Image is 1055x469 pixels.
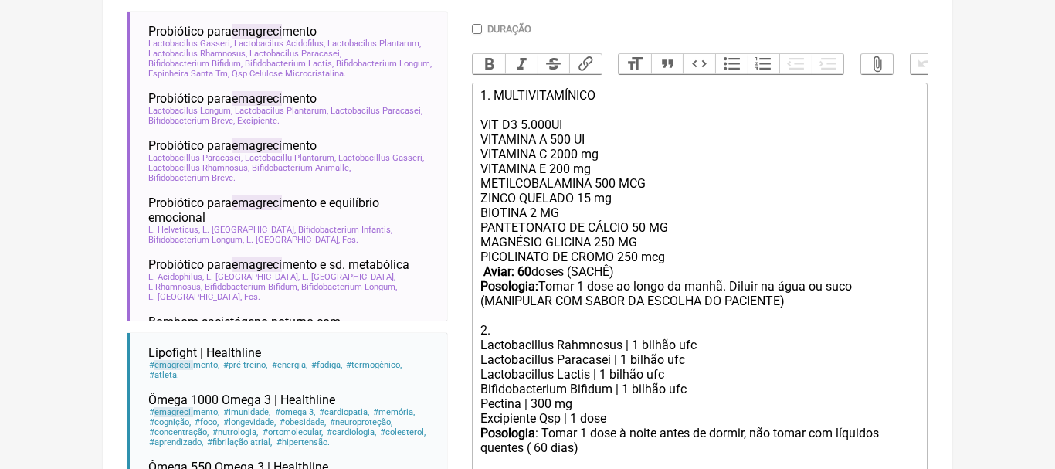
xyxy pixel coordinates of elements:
[301,282,397,292] span: Bifidobacterium Longum
[212,427,259,437] span: nutrologia
[148,195,435,225] span: Probiótico para mento e equilíbrio emocional
[148,91,317,106] span: Probiótico para mento
[569,54,602,74] button: Link
[148,393,335,407] span: Ômega 1000 Omega 3 | Healthline
[148,370,180,380] span: atleta
[480,396,919,411] div: Pectina | 300 mg
[261,427,323,437] span: ortomolecular
[235,106,328,116] span: Lactobacilus Plantarum
[148,163,249,173] span: Lactobacillus Rhamnosus
[480,206,919,220] div: BIOTINA 2 MG
[275,437,330,447] span: hipertensão
[232,24,282,39] span: emagreci
[148,272,204,282] span: L. Acidophilus
[326,427,377,437] span: cardiologia
[861,54,894,74] button: Attach Files
[232,69,346,79] span: Qsp Celulose Microcristalina
[329,417,393,427] span: neuroproteção
[148,257,409,272] span: Probiótico para mento e sd. metabólica
[148,437,204,447] span: aprendizado
[480,426,535,440] strong: Posologia
[148,407,220,417] span: mento
[205,282,299,292] span: Bifidobacterium Bifidum
[148,69,229,79] span: Espinheira Santa Tm
[715,54,748,74] button: Bullets
[148,235,244,245] span: Bifidobacterium Longum
[345,360,402,370] span: termogênico
[279,417,327,427] span: obesidade
[232,257,282,272] span: emagreci
[244,292,260,302] span: Fos
[148,39,232,49] span: Lactobacilus Gasseri
[372,407,416,417] span: memória
[480,338,919,352] div: Lactobacillus Rahmnosus | 1 bilhão ufc
[148,427,209,437] span: concentração
[302,272,395,282] span: L. [GEOGRAPHIC_DATA]
[249,49,341,59] span: Lactobacilus Paracasei
[483,264,531,279] strong: Aviar: 60
[148,116,235,126] span: Bifidobacterium Breve
[298,225,392,235] span: Bifidobacterium Infantis
[812,54,844,74] button: Increase Level
[148,153,243,163] span: Lactobacillus Paracasei
[148,292,242,302] span: L. [GEOGRAPHIC_DATA]
[154,407,193,417] span: emagreci
[148,49,247,59] span: Lactobacilus Rhamnosus
[148,314,416,344] span: Bombom sacietógeno noturno com [MEDICAL_DATA]
[342,235,358,245] span: Fos
[148,345,261,360] span: Lipofight | Healthline
[252,163,351,173] span: Bifidobacterium Animalle
[232,91,282,106] span: emagreci
[148,138,317,153] span: Probiótico para mento
[327,39,421,49] span: Lactobacilus Plantarum
[222,407,271,417] span: imunidade
[480,279,538,294] strong: Posologia:
[651,54,684,74] button: Quote
[246,235,340,245] span: L. [GEOGRAPHIC_DATA]
[206,272,300,282] span: L. [GEOGRAPHIC_DATA]
[911,54,943,74] button: Undo
[505,54,538,74] button: Italic
[748,54,780,74] button: Numbers
[310,360,343,370] span: fadiga
[336,59,432,69] span: Bifidobacterium Longum
[480,367,919,382] div: Lactobacillus Lactis | 1 bilhão ufc
[148,417,192,427] span: cognição
[148,360,220,370] span: mento
[206,437,273,447] span: fibrilação atrial
[222,360,268,370] span: pré-treino
[683,54,715,74] button: Code
[480,88,919,206] div: 1. MULTIVITAMÍNICO VIT D3 5.000UI VITAMINA A 500 UI VITAMINA C 2000 mg VITAMINA E 200 mg METILCOB...
[480,382,919,396] div: Bifidobacterium Bifidum | 1 bilhão ufc
[148,24,317,39] span: Probiótico para mento
[270,360,307,370] span: energia
[779,54,812,74] button: Decrease Level
[232,195,282,210] span: emagreci
[473,54,505,74] button: Bold
[222,417,276,427] span: longevidade
[154,360,193,370] span: emagreci
[273,407,315,417] span: omega 3
[234,39,325,49] span: Lactobacilus Acidofilus
[148,59,243,69] span: Bifidobacterium Bifidum
[148,173,236,183] span: Bifidobacterium Breve
[148,106,232,116] span: Lactobacilus Longum
[480,220,919,338] div: PANTETONATO DE CÁLCIO 50 MG MAGNÉSIO GLICINA 250 MG PICOLINATO DE CROMO 250 mcg doses (SACHÊ) Tom...
[338,153,424,163] span: Lactobacillus Gasseri
[318,407,370,417] span: cardiopatia
[619,54,651,74] button: Heading
[202,225,296,235] span: L. [GEOGRAPHIC_DATA]
[245,59,334,69] span: Bifidobacterium Lactis
[237,116,280,126] span: Excipiente
[538,54,570,74] button: Strikethrough
[148,282,202,292] span: L Rhamnosus
[480,411,919,426] div: Excipiente Qsp | 1 dose
[148,225,200,235] span: L. Helveticus
[245,153,336,163] span: Lactobacillu Plantarum
[480,352,919,367] div: Lactobacillus Paracasei | 1 bilhão ufc
[194,417,219,427] span: foco
[379,427,426,437] span: colesterol
[331,106,422,116] span: Lactobacilus Paracasei
[232,138,282,153] span: emagreci
[487,23,531,35] label: Duração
